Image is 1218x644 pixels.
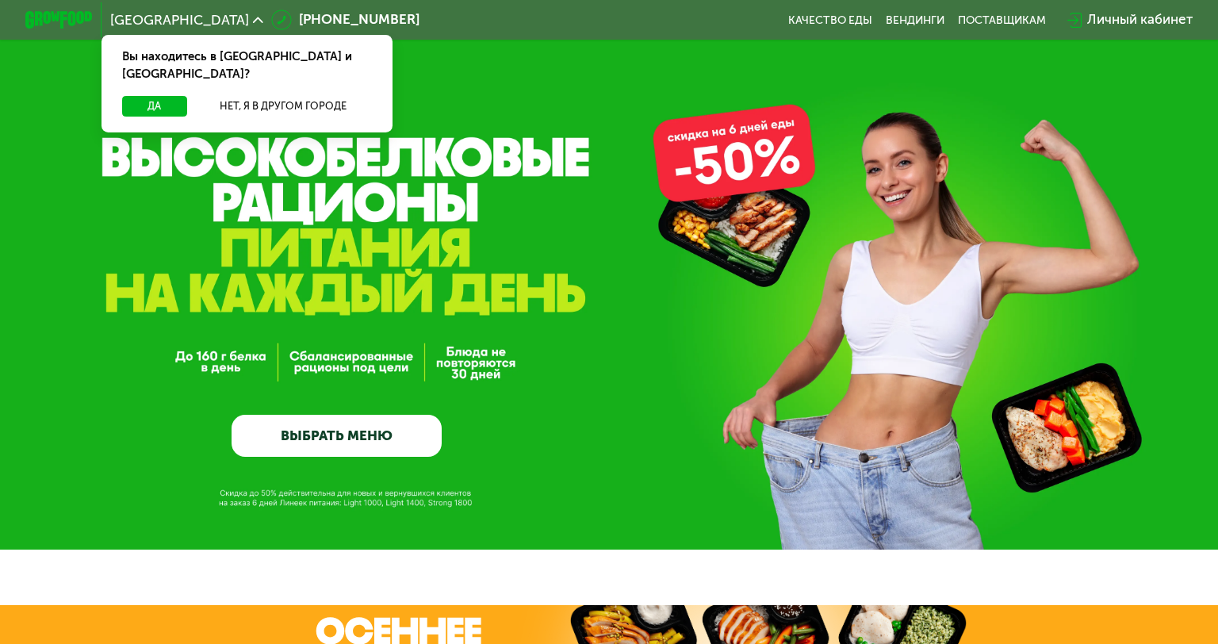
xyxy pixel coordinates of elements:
[958,13,1046,27] div: поставщикам
[886,13,944,27] a: Вендинги
[110,13,249,27] span: [GEOGRAPHIC_DATA]
[1087,10,1193,30] div: Личный кабинет
[101,35,393,96] div: Вы находитесь в [GEOGRAPHIC_DATA] и [GEOGRAPHIC_DATA]?
[271,10,419,30] a: [PHONE_NUMBER]
[122,96,187,117] button: Да
[788,13,872,27] a: Качество еды
[232,415,442,457] a: ВЫБРАТЬ МЕНЮ
[193,96,372,117] button: Нет, я в другом городе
